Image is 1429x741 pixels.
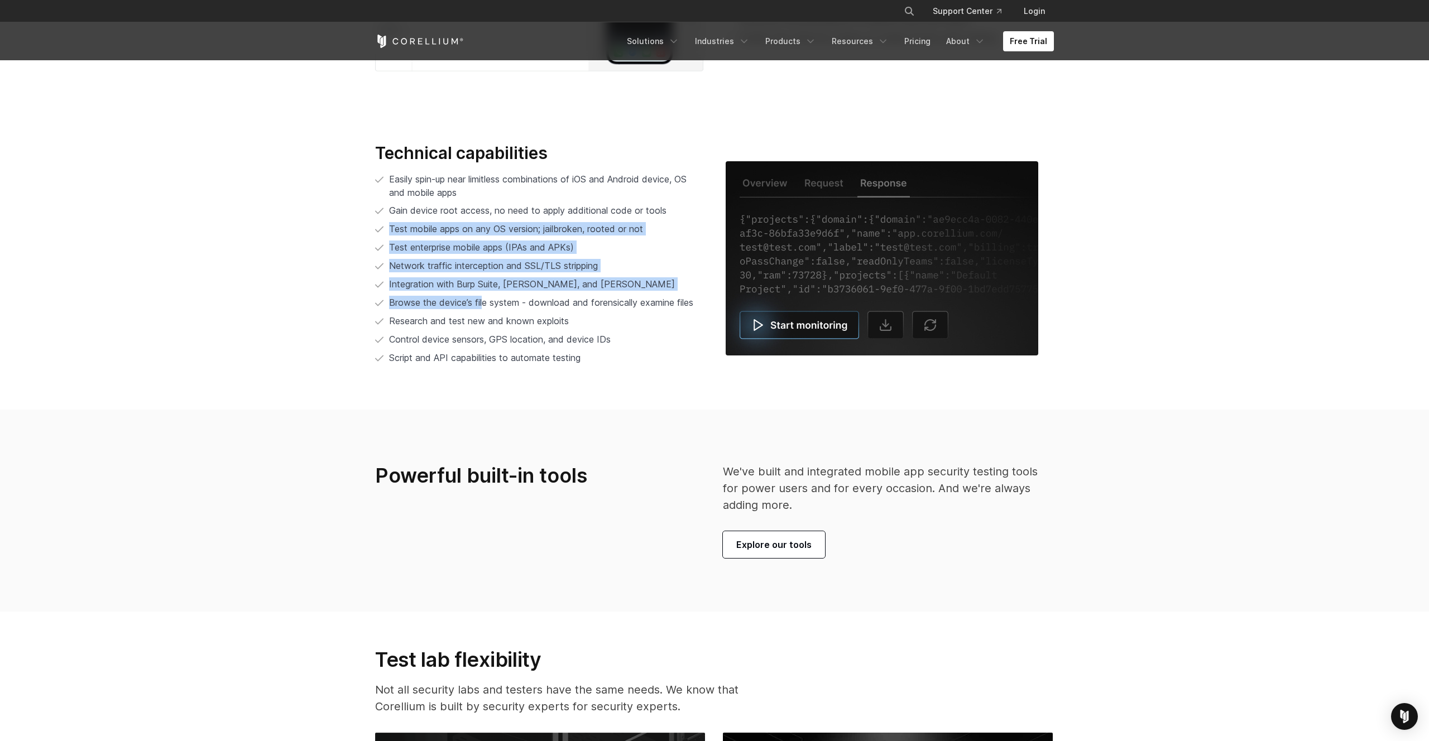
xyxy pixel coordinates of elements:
[375,681,756,715] p: Not all security labs and testers have the same needs. We know that Corellium is built by securit...
[620,31,686,51] a: Solutions
[1015,1,1054,21] a: Login
[723,465,1038,512] span: We've built and integrated mobile app security testing tools for power users and for every occasi...
[759,31,823,51] a: Products
[620,31,1054,51] div: Navigation Menu
[726,161,1038,355] img: Capabilities_PowerfulTools
[1391,703,1418,730] div: Open Intercom Messenger
[389,260,598,271] span: Network traffic interception and SSL/TLS stripping
[924,1,1010,21] a: Support Center
[736,538,812,551] span: Explore our tools
[899,1,919,21] button: Search
[389,278,675,290] span: Integration with Burp Suite, [PERSON_NAME], and [PERSON_NAME]
[389,315,569,326] span: Research and test new and known exploits
[375,647,756,672] h3: Test lab flexibility
[375,35,464,48] a: Corellium Home
[825,31,895,51] a: Resources
[375,463,661,488] h3: Powerful built-in tools
[375,143,703,164] h3: Technical capabilities
[389,242,574,253] span: Test enterprise mobile apps (IPAs and APKs)
[389,223,643,234] span: Test mobile apps on any OS version; jailbroken, rooted or not
[890,1,1054,21] div: Navigation Menu
[389,334,611,345] span: Control device sensors, GPS location, and device IDs
[723,531,825,558] a: Explore our tools
[389,174,687,198] span: Easily spin-up near limitless combinations of iOS and Android device, OS and mobile apps
[1003,31,1054,51] a: Free Trial
[389,205,666,216] span: Gain device root access, no need to apply additional code or tools
[688,31,756,51] a: Industries
[389,352,581,363] span: Script and API capabilities to automate testing
[898,31,937,51] a: Pricing
[389,296,693,309] span: Browse the device’s file system - download and forensically examine files
[939,31,992,51] a: About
